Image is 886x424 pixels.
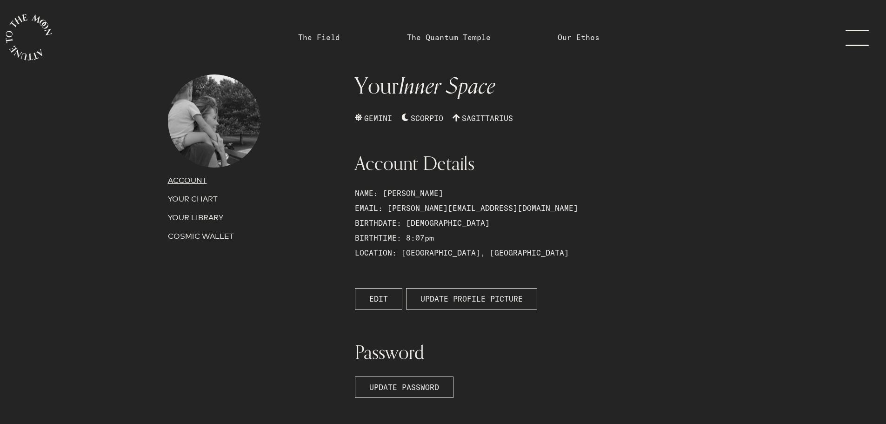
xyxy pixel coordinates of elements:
p: NAME: [PERSON_NAME] [355,188,718,199]
span: SCORPIO [411,114,443,123]
a: Our Ethos [558,32,600,43]
button: UPDATE PROFILE PICTURE [406,288,537,310]
span: GEMINI [364,114,392,123]
p: BIRTHTIME: 8:07pm [355,232,718,243]
h1: Account Details [355,154,718,173]
span: EDIT [369,293,388,304]
h1: Password [355,343,718,362]
p: YOUR CHART [168,194,344,205]
a: YOUR LIBRARY [168,212,344,223]
span: SAGITTARIUS [462,114,513,123]
p: ACCOUNT [168,175,344,186]
p: BIRTHDATE: [DEMOGRAPHIC_DATA] [355,217,718,229]
span: UPDATE PASSWORD [369,382,439,393]
button: EDIT [355,288,402,310]
p: LOCATION: [GEOGRAPHIC_DATA], [GEOGRAPHIC_DATA] [355,247,718,258]
a: The Quantum Temple [407,32,491,43]
span: UPDATE PROFILE PICTURE [420,293,523,304]
p: EMAIL: [PERSON_NAME][EMAIL_ADDRESS][DOMAIN_NAME] [355,202,718,214]
a: The Field [298,32,340,43]
span: Inner Space [399,68,495,105]
p: COSMIC WALLET [168,231,344,242]
h1: Your [355,74,718,98]
button: UPDATE PASSWORD [355,377,453,398]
